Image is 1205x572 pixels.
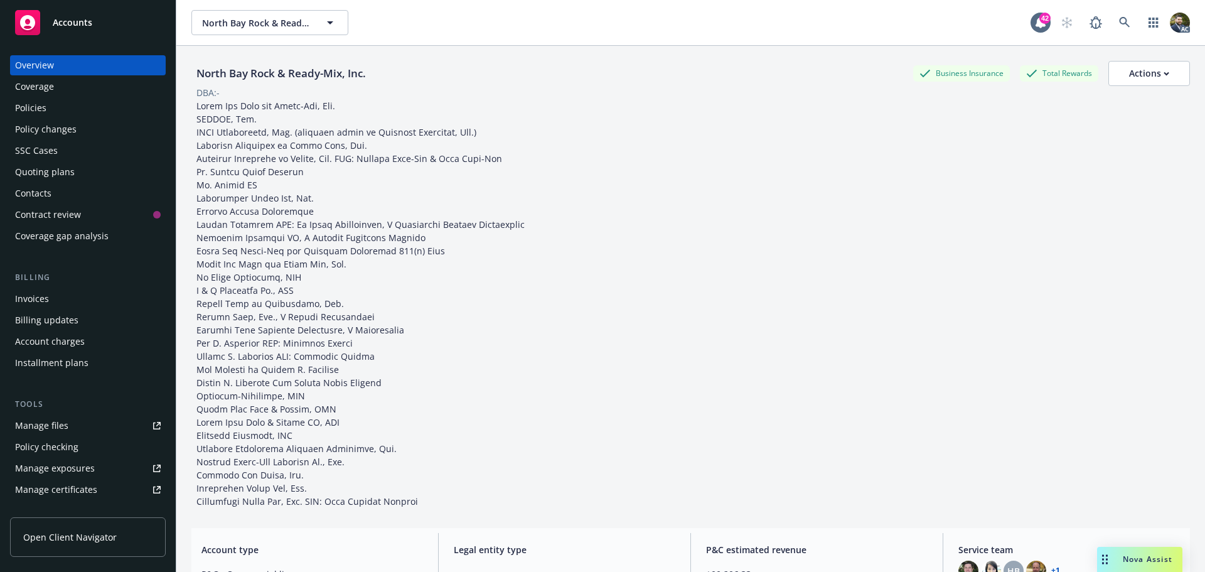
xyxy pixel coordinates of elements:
[10,398,166,411] div: Tools
[1108,61,1190,86] button: Actions
[10,5,166,40] a: Accounts
[15,162,75,182] div: Quoting plans
[15,310,78,330] div: Billing updates
[10,332,166,352] a: Account charges
[15,332,85,352] div: Account charges
[10,437,166,457] a: Policy checking
[15,55,54,75] div: Overview
[15,353,88,373] div: Installment plans
[454,543,675,556] span: Legal entity type
[10,480,166,500] a: Manage certificates
[15,141,58,161] div: SSC Cases
[15,226,109,246] div: Coverage gap analysis
[1123,554,1172,564] span: Nova Assist
[913,65,1010,81] div: Business Insurance
[196,100,525,507] span: Lorem Ips Dolo sit Ametc-Adi, Eli. SEDDOE, Tem. INCI Utlaboreetd, Mag. (aliquaen admin ve Quisnos...
[15,416,68,436] div: Manage files
[10,226,166,246] a: Coverage gap analysis
[15,119,77,139] div: Policy changes
[10,205,166,225] a: Contract review
[15,205,81,225] div: Contract review
[191,65,371,82] div: North Bay Rock & Ready-Mix, Inc.
[53,18,92,28] span: Accounts
[15,289,49,309] div: Invoices
[1097,547,1182,572] button: Nova Assist
[10,271,166,284] div: Billing
[1112,10,1137,35] a: Search
[10,501,166,521] a: Manage claims
[10,77,166,97] a: Coverage
[23,531,117,544] span: Open Client Navigator
[191,10,348,35] button: North Bay Rock & Ready-Mix, Inc.
[1083,10,1108,35] a: Report a Bug
[15,183,51,203] div: Contacts
[196,86,220,99] div: DBA: -
[15,77,54,97] div: Coverage
[15,437,78,457] div: Policy checking
[10,183,166,203] a: Contacts
[10,55,166,75] a: Overview
[10,119,166,139] a: Policy changes
[10,353,166,373] a: Installment plans
[15,458,95,478] div: Manage exposures
[10,458,166,478] a: Manage exposures
[10,310,166,330] a: Billing updates
[1020,65,1098,81] div: Total Rewards
[15,480,97,500] div: Manage certificates
[10,162,166,182] a: Quoting plans
[10,416,166,436] a: Manage files
[1170,13,1190,33] img: photo
[1129,62,1169,85] div: Actions
[1097,547,1113,572] div: Drag to move
[706,543,928,556] span: P&C estimated revenue
[1039,13,1051,24] div: 42
[15,501,78,521] div: Manage claims
[202,16,311,30] span: North Bay Rock & Ready-Mix, Inc.
[15,98,46,118] div: Policies
[10,141,166,161] a: SSC Cases
[958,543,1180,556] span: Service team
[1141,10,1166,35] a: Switch app
[201,543,423,556] span: Account type
[10,289,166,309] a: Invoices
[10,98,166,118] a: Policies
[1054,10,1079,35] a: Start snowing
